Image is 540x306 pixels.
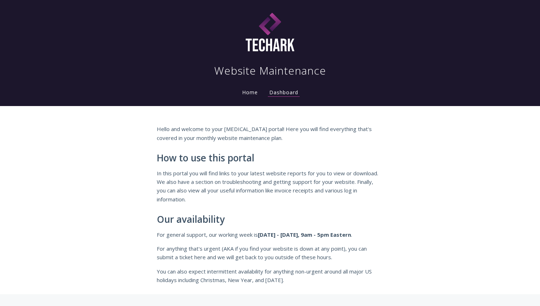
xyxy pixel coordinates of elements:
[157,230,383,239] p: For general support, our working week is .
[157,244,383,262] p: For anything that's urgent (AKA if you find your website is down at any point), you can submit a ...
[157,267,383,285] p: You can also expect intermittent availability for anything non-urgent around all major US holiday...
[157,169,383,204] p: In this portal you will find links to your latest website reports for you to view or download. We...
[157,214,383,225] h2: Our availability
[214,64,326,78] h1: Website Maintenance
[157,125,383,142] p: Hello and welcome to your [MEDICAL_DATA] portal! Here you will find everything that's covered in ...
[157,153,383,164] h2: How to use this portal
[268,89,300,97] a: Dashboard
[241,89,259,96] a: Home
[258,231,351,238] strong: [DATE] - [DATE], 9am - 5pm Eastern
